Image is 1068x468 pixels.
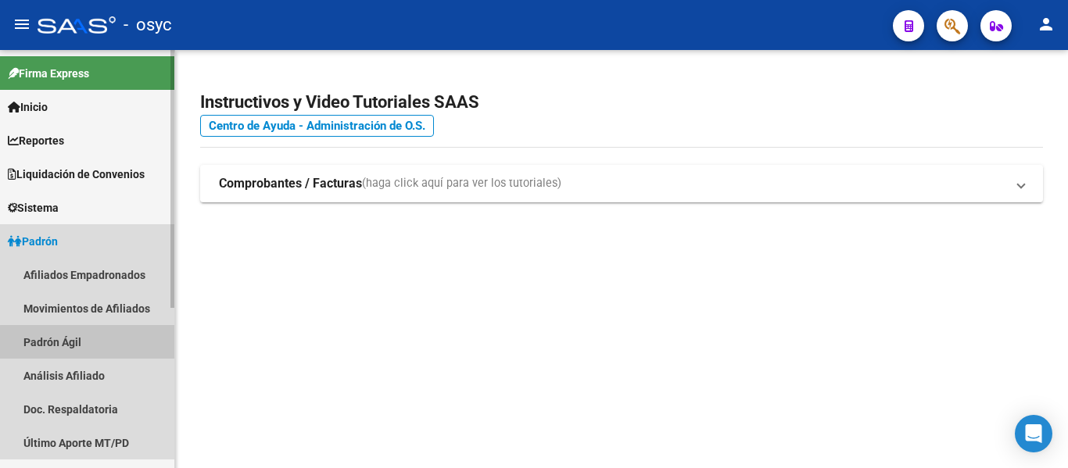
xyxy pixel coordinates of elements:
[362,175,561,192] span: (haga click aquí para ver los tutoriales)
[13,15,31,34] mat-icon: menu
[8,98,48,116] span: Inicio
[8,199,59,216] span: Sistema
[8,65,89,82] span: Firma Express
[1037,15,1055,34] mat-icon: person
[8,166,145,183] span: Liquidación de Convenios
[8,132,64,149] span: Reportes
[1015,415,1052,452] div: Open Intercom Messenger
[200,165,1043,202] mat-expansion-panel-header: Comprobantes / Facturas(haga click aquí para ver los tutoriales)
[219,175,362,192] strong: Comprobantes / Facturas
[200,115,434,137] a: Centro de Ayuda - Administración de O.S.
[200,88,1043,117] h2: Instructivos y Video Tutoriales SAAS
[8,233,58,250] span: Padrón
[124,8,172,42] span: - osyc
